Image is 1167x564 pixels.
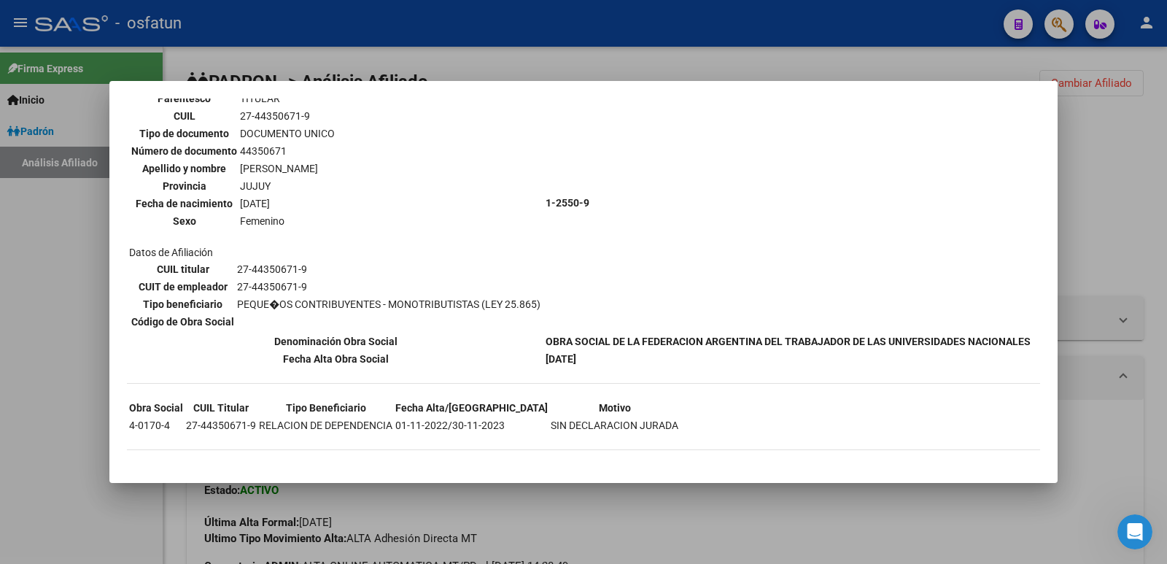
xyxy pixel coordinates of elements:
th: Tipo beneficiario [131,296,235,312]
td: 27-44350671-9 [185,417,257,433]
th: CUIL Titular [185,400,257,416]
th: Número de documento [131,143,238,159]
td: DOCUMENTO UNICO [239,125,336,142]
td: Datos personales Datos de Afiliación [128,74,543,332]
th: CUIL [131,108,238,124]
th: Sexo [131,213,238,229]
td: SIN DECLARACION JURADA [550,417,679,433]
td: [PERSON_NAME] [239,161,336,177]
th: Provincia [131,178,238,194]
b: 1-2550-9 [546,197,589,209]
th: Fecha Alta Obra Social [128,351,543,367]
th: Fecha Alta/[GEOGRAPHIC_DATA] [395,400,548,416]
th: CUIT de empleador [131,279,235,295]
td: 27-44350671-9 [239,108,336,124]
td: 44350671 [239,143,336,159]
th: Tipo de documento [131,125,238,142]
td: 4-0170-4 [128,417,184,433]
td: [DATE] [239,196,336,212]
th: Código de Obra Social [131,314,235,330]
td: Femenino [239,213,336,229]
th: Tipo Beneficiario [258,400,393,416]
th: Parentesco [131,90,238,107]
td: PEQUE�OS CONTRIBUYENTES - MONOTRIBUTISTAS (LEY 25.865) [236,296,541,312]
th: CUIL titular [131,261,235,277]
td: RELACION DE DEPENDENCIA [258,417,393,433]
td: JUJUY [239,178,336,194]
td: TITULAR [239,90,336,107]
td: 27-44350671-9 [236,279,541,295]
th: Obra Social [128,400,184,416]
th: Motivo [550,400,679,416]
th: Denominación Obra Social [128,333,543,349]
th: Apellido y nombre [131,161,238,177]
b: [DATE] [546,353,576,365]
td: 01-11-2022/30-11-2023 [395,417,548,433]
td: 27-44350671-9 [236,261,541,277]
b: OBRA SOCIAL DE LA FEDERACION ARGENTINA DEL TRABAJADOR DE LAS UNIVERSIDADES NACIONALES [546,336,1031,347]
iframe: Intercom live chat [1117,514,1152,549]
th: Fecha de nacimiento [131,196,238,212]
